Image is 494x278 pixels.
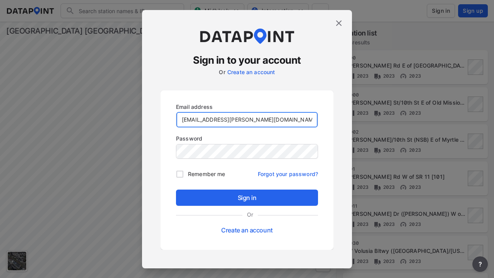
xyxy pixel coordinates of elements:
label: Or [219,69,225,75]
p: Email address [176,103,318,111]
img: close.efbf2170.svg [334,19,343,28]
h3: Sign in to your account [161,53,333,67]
span: Sign in [182,193,312,202]
img: dataPointLogo.9353c09d.svg [199,29,295,44]
p: Password [176,134,318,142]
label: Or [242,210,258,219]
a: Create an account [221,226,272,234]
input: you@example.com [176,112,318,127]
a: Forgot your password? [258,166,318,178]
a: Create an account [227,69,275,75]
span: Remember me [188,170,225,178]
span: ? [477,259,483,269]
button: Sign in [176,190,318,206]
button: more [472,256,488,272]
